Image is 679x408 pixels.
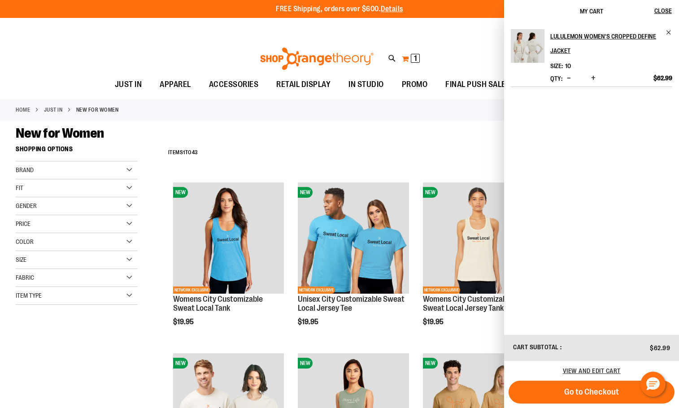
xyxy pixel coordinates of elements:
span: Fabric [16,274,34,281]
a: lululemon Women's Cropped Define Jacket [550,29,672,58]
div: product [418,178,538,349]
a: Home [16,106,30,114]
span: Fit [16,184,23,191]
span: 10 [565,62,571,69]
label: Qty [550,75,562,82]
span: NETWORK EXCLUSIVE [173,286,210,294]
span: FINAL PUSH SALE [445,74,506,95]
span: $62.99 [653,74,672,82]
a: City Customizable Perfect Racerback TankNEWNETWORK EXCLUSIVE [173,182,284,295]
h2: lululemon Women's Cropped Define Jacket [550,29,660,58]
span: Brand [16,166,34,174]
img: Shop Orangetheory [259,48,375,70]
span: $19.95 [423,318,445,326]
span: Go to Checkout [564,387,619,397]
span: PROMO [402,74,428,95]
a: Unisex City Customizable Sweat Local Jersey Tee [298,295,405,313]
img: City Customizable Perfect Racerback Tank [173,182,284,293]
span: 1 [414,54,417,63]
span: Item Type [16,292,42,299]
span: Color [16,238,34,245]
span: NETWORK EXCLUSIVE [298,286,335,294]
span: NETWORK EXCLUSIVE [423,286,460,294]
span: $19.95 [173,318,195,326]
div: product [169,178,288,349]
span: Price [16,220,30,227]
a: PROMO [393,74,437,95]
span: Close [654,7,672,14]
span: NEW [298,358,313,369]
span: NEW [423,358,438,369]
a: Unisex City Customizable Fine Jersey TeeNEWNETWORK EXCLUSIVE [298,182,409,295]
button: Decrease product quantity [565,74,573,83]
span: NEW [423,187,438,198]
button: Hello, have a question? Let’s chat. [640,372,666,397]
a: IN STUDIO [339,74,393,95]
span: Cart Subtotal [513,343,559,351]
a: lululemon Women's Cropped Define Jacket [511,29,544,69]
span: JUST IN [115,74,142,95]
strong: New for Women [76,106,119,114]
li: Product [511,29,672,87]
a: Womens City Customizable Sweat Local Jersey Tank [423,295,513,313]
a: FINAL PUSH SALE [436,74,515,95]
strong: Shopping Options [16,141,138,161]
div: product [293,178,413,349]
a: Womens City Customizable Sweat Local Tank [173,295,263,313]
a: RETAIL DISPLAY [267,74,339,95]
span: ACCESSORIES [209,74,259,95]
button: Go to Checkout [509,381,675,404]
a: JUST IN [44,106,63,114]
span: NEW [173,358,188,369]
span: $19.95 [298,318,320,326]
a: Remove item [666,29,672,36]
img: City Customizable Jersey Racerback Tank [423,182,534,293]
a: ACCESSORIES [200,74,268,95]
a: City Customizable Jersey Racerback TankNEWNETWORK EXCLUSIVE [423,182,534,295]
span: NEW [173,187,188,198]
dt: Size [550,62,563,69]
span: Gender [16,202,37,209]
button: Increase product quantity [589,74,598,83]
a: JUST IN [106,74,151,95]
a: Details [381,5,403,13]
span: 1 [183,149,185,156]
span: NEW [298,187,313,198]
a: View and edit cart [563,367,621,374]
span: 43 [192,149,198,156]
span: APPAREL [160,74,191,95]
span: RETAIL DISPLAY [276,74,331,95]
p: FREE Shipping, orders over $600. [276,4,403,14]
span: Size [16,256,26,263]
h2: Items to [168,146,198,160]
img: Unisex City Customizable Fine Jersey Tee [298,182,409,293]
span: My Cart [580,8,603,15]
span: New for Women [16,126,104,141]
span: $62.99 [650,344,670,352]
span: IN STUDIO [348,74,384,95]
img: lululemon Women's Cropped Define Jacket [511,29,544,63]
a: APPAREL [151,74,200,95]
